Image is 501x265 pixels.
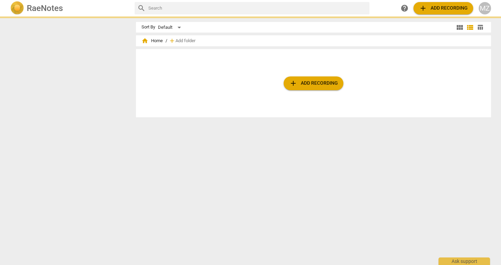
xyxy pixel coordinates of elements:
[413,2,473,14] button: Upload
[400,4,409,12] span: help
[141,37,148,44] span: home
[284,76,343,90] button: Upload
[466,23,474,32] span: view_list
[465,22,475,33] button: List view
[166,38,167,44] span: /
[289,79,297,87] span: add
[289,79,338,87] span: Add recording
[10,1,24,15] img: Logo
[477,24,483,31] span: table_chart
[439,257,490,265] div: Ask support
[398,2,411,14] a: Help
[456,23,464,32] span: view_module
[137,4,146,12] span: search
[455,22,465,33] button: Tile view
[419,4,468,12] span: Add recording
[27,3,63,13] h2: RaeNotes
[10,1,129,15] a: LogoRaeNotes
[419,4,427,12] span: add
[158,22,183,33] div: Default
[479,2,491,14] button: MZ
[175,38,195,44] span: Add folder
[141,25,155,30] div: Sort By
[169,37,175,44] span: add
[148,3,367,14] input: Search
[475,22,486,33] button: Table view
[141,37,163,44] span: Home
